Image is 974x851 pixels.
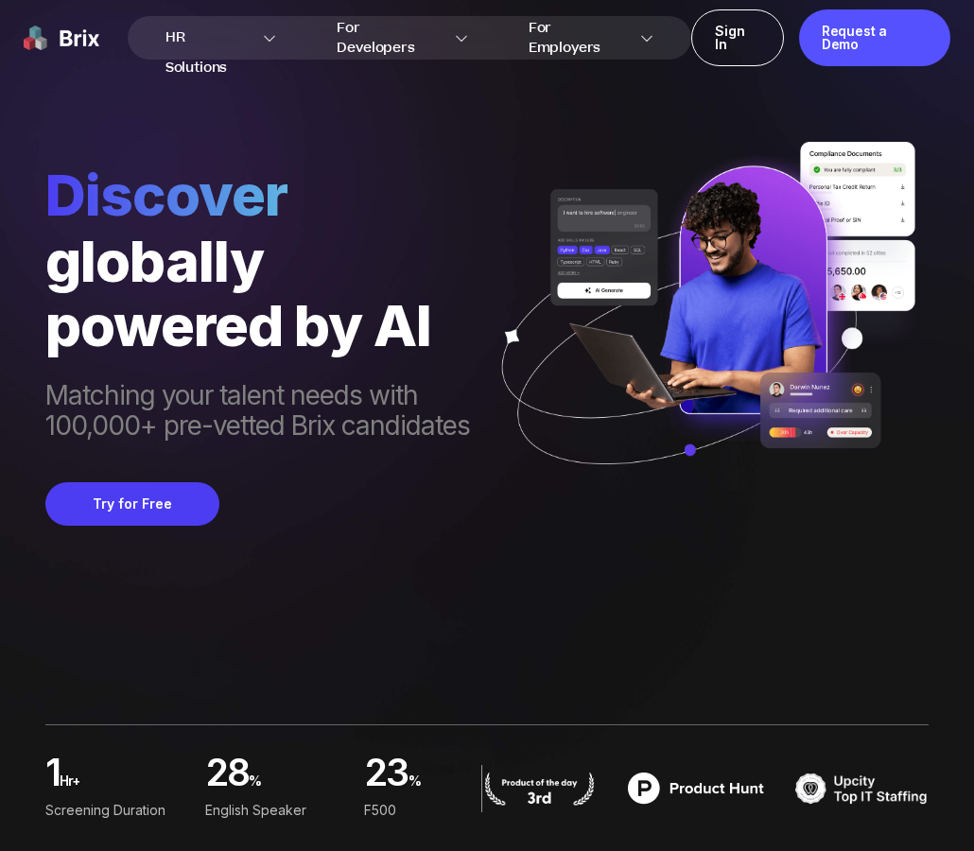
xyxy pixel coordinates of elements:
div: globally [45,229,478,293]
span: 28 [205,755,250,796]
span: % [409,766,509,807]
a: Sign In [691,9,784,66]
span: 1 [45,755,60,796]
div: English Speaker [205,800,350,821]
img: ai generate [478,142,929,504]
span: 23 [364,755,409,796]
span: hr+ [60,766,189,807]
span: % [249,766,349,807]
a: Request a Demo [799,9,950,66]
span: For Developers [337,18,441,58]
span: HR Solutions [165,23,251,53]
img: product hunt badge [616,765,776,812]
div: F500 [364,800,509,821]
span: For Employers [529,18,627,58]
div: Screening duration [45,800,190,821]
div: powered by AI [45,293,478,357]
button: Try for Free [45,482,219,526]
span: Matching your talent needs with 100,000+ pre-vetted Brix candidates [45,380,478,444]
img: TOP IT STAFFING [795,769,929,808]
span: Discover [45,161,478,229]
img: product hunt badge [482,772,597,806]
